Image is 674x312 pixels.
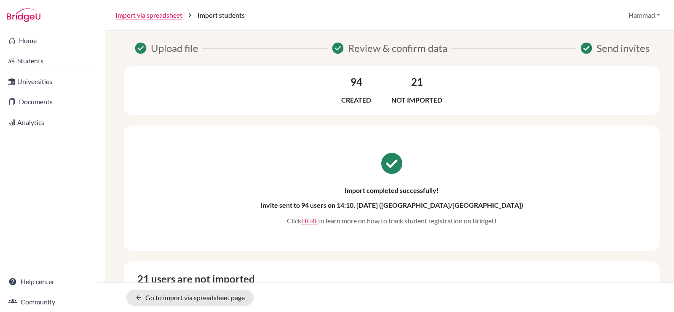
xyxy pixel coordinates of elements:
[331,41,345,55] span: Success
[126,290,254,306] a: Go to import via spreadsheet page
[345,186,439,194] h6: Import completed successfully!
[2,52,103,69] a: Students
[411,76,423,88] h3: 21
[341,95,371,105] p: Created
[2,93,103,110] a: Documents
[2,273,103,290] a: Help center
[186,11,194,19] i: chevron_right
[301,217,318,225] a: Click to open the "Tracking student registration" article in a new tab
[198,10,245,20] span: Import students
[379,151,404,176] span: check_circle
[135,294,142,301] i: arrow_back
[596,41,650,56] span: Send invites
[2,293,103,310] a: Community
[151,41,198,56] span: Upload file
[260,201,523,209] h6: Invite sent to 94 users on 14:10, [DATE] ([GEOGRAPHIC_DATA]/[GEOGRAPHIC_DATA])
[2,32,103,49] a: Home
[287,216,497,226] p: Click to learn more on how to track student registration on BridgeU
[2,73,103,90] a: Universities
[625,7,664,23] button: Hammad
[134,271,650,309] caption: 21 users are not imported
[7,8,40,22] img: Bridge-U
[2,114,103,131] a: Analytics
[348,41,447,56] span: Review & confirm data
[350,76,362,88] h3: 94
[115,10,182,20] a: Import via spreadsheet
[391,95,442,105] p: Not imported
[134,41,147,55] span: Success
[580,41,593,55] span: Success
